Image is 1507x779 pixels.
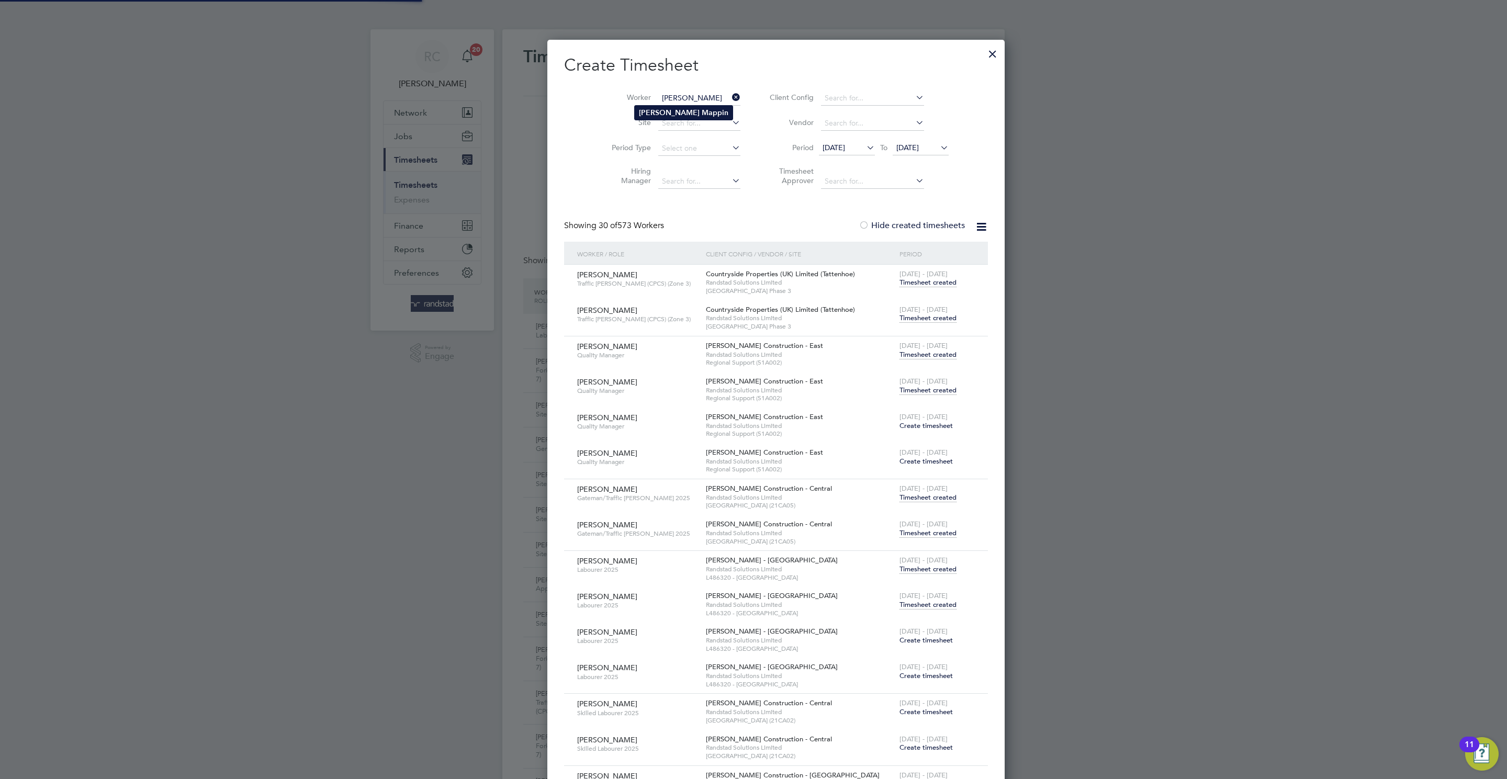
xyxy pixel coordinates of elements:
span: Randstad Solutions Limited [706,708,894,716]
span: Randstad Solutions Limited [706,457,894,466]
input: Search for... [821,174,924,189]
span: [PERSON_NAME] [577,484,637,494]
span: Randstad Solutions Limited [706,493,894,502]
span: [DATE] - [DATE] [899,341,948,350]
div: 11 [1465,744,1474,758]
span: [PERSON_NAME] Construction - Central [706,698,832,707]
span: [DATE] - [DATE] [899,627,948,636]
span: [GEOGRAPHIC_DATA] (21CA02) [706,716,894,725]
span: [GEOGRAPHIC_DATA] (21CA05) [706,501,894,510]
span: Quality Manager [577,351,698,359]
span: [DATE] - [DATE] [899,735,948,743]
span: [DATE] - [DATE] [899,591,948,600]
span: Labourer 2025 [577,637,698,645]
span: [GEOGRAPHIC_DATA] Phase 3 [706,287,894,295]
label: Hiring Manager [604,166,651,185]
span: Regional Support (51A002) [706,430,894,438]
span: Randstad Solutions Limited [706,565,894,573]
span: [GEOGRAPHIC_DATA] (21CA02) [706,752,894,760]
span: Randstad Solutions Limited [706,278,894,287]
span: To [877,141,891,154]
span: [GEOGRAPHIC_DATA] (21CA05) [706,537,894,546]
label: Timesheet Approver [767,166,814,185]
span: Randstad Solutions Limited [706,314,894,322]
input: Select one [658,141,740,156]
div: Worker / Role [575,242,703,266]
span: [PERSON_NAME] Construction - Central [706,484,832,493]
span: [PERSON_NAME] Construction - East [706,377,823,386]
span: L486320 - [GEOGRAPHIC_DATA] [706,609,894,617]
div: Client Config / Vendor / Site [703,242,897,266]
button: Open Resource Center, 11 new notifications [1465,737,1499,771]
span: [DATE] - [DATE] [899,305,948,314]
span: [PERSON_NAME] Construction - East [706,412,823,421]
span: [DATE] - [DATE] [899,662,948,671]
span: [PERSON_NAME] - [GEOGRAPHIC_DATA] [706,627,838,636]
span: [DATE] [823,143,845,152]
b: [PERSON_NAME] [639,108,700,117]
span: Create timesheet [899,707,953,716]
span: Quality Manager [577,458,698,466]
span: Randstad Solutions Limited [706,636,894,645]
span: [PERSON_NAME] [577,306,637,315]
span: [DATE] - [DATE] [899,556,948,565]
span: [DATE] [896,143,919,152]
span: Labourer 2025 [577,566,698,574]
span: Randstad Solutions Limited [706,386,894,394]
span: Gateman/Traffic [PERSON_NAME] 2025 [577,529,698,538]
span: Timesheet created [899,386,957,395]
input: Search for... [658,91,740,106]
span: Timesheet created [899,350,957,359]
span: Skilled Labourer 2025 [577,709,698,717]
input: Search for... [658,174,740,189]
span: [PERSON_NAME] [577,342,637,351]
span: [PERSON_NAME] - [GEOGRAPHIC_DATA] [706,662,838,671]
span: [PERSON_NAME] [577,448,637,458]
span: L486320 - [GEOGRAPHIC_DATA] [706,680,894,688]
span: [GEOGRAPHIC_DATA] Phase 3 [706,322,894,331]
span: [PERSON_NAME] - [GEOGRAPHIC_DATA] [706,591,838,600]
label: Hide created timesheets [859,220,965,231]
span: Traffic [PERSON_NAME] (CPCS) (Zone 3) [577,279,698,288]
span: Regional Support (51A002) [706,358,894,367]
span: [PERSON_NAME] [577,699,637,708]
span: Traffic [PERSON_NAME] (CPCS) (Zone 3) [577,315,698,323]
input: Search for... [821,91,924,106]
span: Create timesheet [899,457,953,466]
span: 573 Workers [599,220,664,231]
span: Create timesheet [899,743,953,752]
span: [DATE] - [DATE] [899,484,948,493]
span: Randstad Solutions Limited [706,351,894,359]
span: Timesheet created [899,313,957,323]
span: Create timesheet [899,636,953,645]
span: Timesheet created [899,278,957,287]
span: Gateman/Traffic [PERSON_NAME] 2025 [577,494,698,502]
span: Randstad Solutions Limited [706,422,894,430]
span: [PERSON_NAME] [577,556,637,566]
span: Randstad Solutions Limited [706,743,894,752]
span: Timesheet created [899,565,957,574]
span: [PERSON_NAME] Construction - East [706,341,823,350]
span: Timesheet created [899,600,957,609]
span: Labourer 2025 [577,673,698,681]
span: Countryside Properties (UK) Limited (Tattenhoe) [706,269,855,278]
span: [DATE] - [DATE] [899,520,948,528]
span: [PERSON_NAME] [577,735,637,744]
input: Search for... [658,116,740,131]
span: [PERSON_NAME] Construction - Central [706,520,832,528]
h2: Create Timesheet [564,54,988,76]
span: [PERSON_NAME] Construction - Central [706,735,832,743]
b: Mappin [702,108,728,117]
span: [PERSON_NAME] [577,520,637,529]
span: Timesheet created [899,528,957,538]
label: Site [604,118,651,127]
span: [DATE] - [DATE] [899,412,948,421]
span: [DATE] - [DATE] [899,448,948,457]
span: [DATE] - [DATE] [899,698,948,707]
label: Worker [604,93,651,102]
span: [DATE] - [DATE] [899,269,948,278]
label: Period [767,143,814,152]
span: Regional Support (51A002) [706,465,894,473]
label: Client Config [767,93,814,102]
span: [PERSON_NAME] [577,377,637,387]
